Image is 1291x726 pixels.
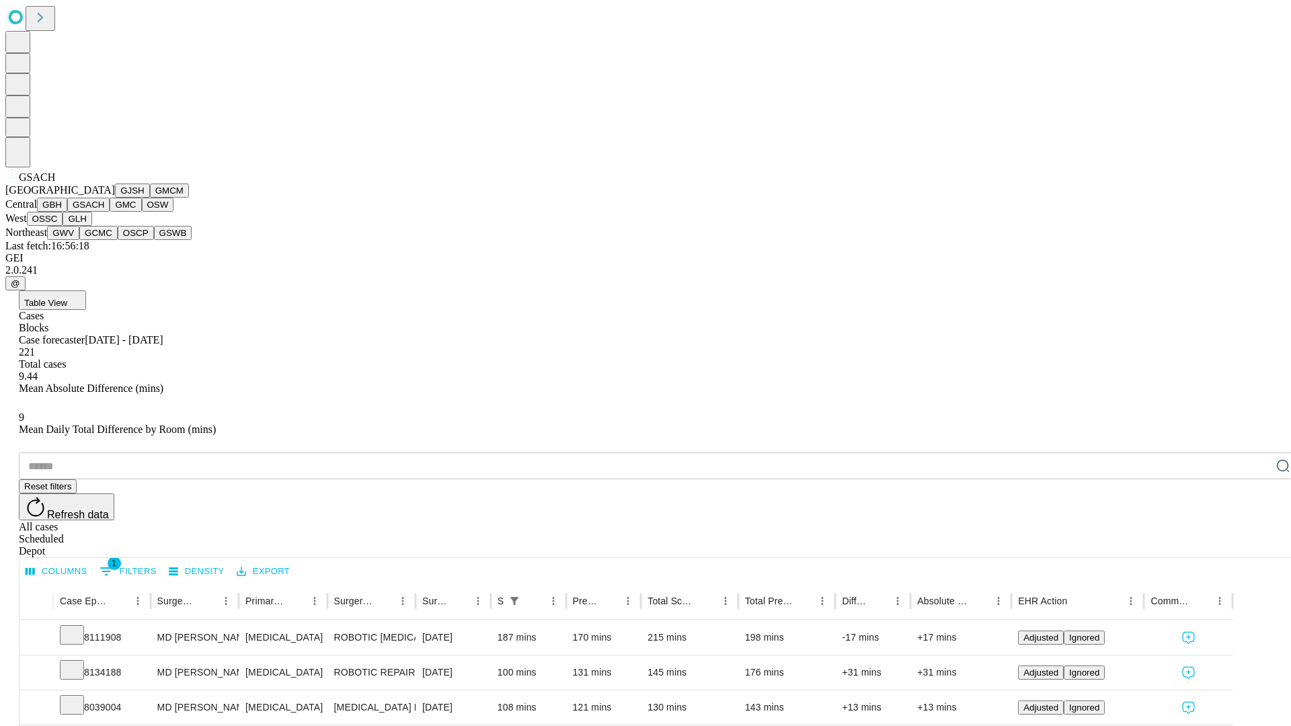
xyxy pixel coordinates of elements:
span: Table View [24,298,67,308]
button: Menu [469,592,487,610]
button: Menu [393,592,412,610]
div: [MEDICAL_DATA] [245,655,320,690]
button: Menu [716,592,735,610]
button: Adjusted [1018,700,1064,715]
div: [DATE] [422,620,484,655]
div: -17 mins [842,620,904,655]
button: GWV [47,226,79,240]
div: 143 mins [745,690,829,725]
div: Total Scheduled Duration [648,596,696,606]
button: Refresh data [19,493,114,520]
button: Adjusted [1018,665,1064,680]
button: Reset filters [19,479,77,493]
button: Menu [217,592,235,610]
span: Ignored [1069,668,1099,678]
span: Northeast [5,227,47,238]
div: 170 mins [573,620,635,655]
div: 130 mins [648,690,732,725]
button: Select columns [22,561,91,582]
span: 1 [108,557,121,570]
div: 215 mins [648,620,732,655]
div: +31 mins [842,655,904,690]
div: 198 mins [745,620,829,655]
span: Central [5,198,37,210]
span: Adjusted [1023,702,1058,713]
button: Menu [1122,592,1140,610]
div: 8134188 [60,655,144,690]
button: Show filters [96,561,160,582]
button: GJSH [115,184,150,198]
button: GCMC [79,226,118,240]
div: Difference [842,596,868,606]
div: ROBOTIC REPAIR INITIAL [MEDICAL_DATA] REDUCIBLE AGE [DEMOGRAPHIC_DATA] OR MORE [334,655,409,690]
button: Sort [869,592,888,610]
button: GSWB [154,226,192,240]
div: [MEDICAL_DATA] [245,690,320,725]
button: Sort [1191,592,1210,610]
button: Menu [544,592,563,610]
span: 9.44 [19,370,38,382]
span: Mean Absolute Difference (mins) [19,382,163,394]
span: Refresh data [47,509,109,520]
button: Menu [888,592,907,610]
div: +13 mins [842,690,904,725]
button: Expand [26,661,46,685]
button: Sort [286,592,305,610]
button: Export [233,561,293,582]
button: GMC [110,198,141,212]
div: 108 mins [498,690,559,725]
div: Surgery Name [334,596,373,606]
span: West [5,212,27,224]
div: [DATE] [422,690,484,725]
span: @ [11,278,20,288]
div: 131 mins [573,655,635,690]
button: Menu [989,592,1008,610]
div: 2.0.241 [5,264,1286,276]
span: Last fetch: 16:56:18 [5,240,89,251]
button: Menu [305,592,324,610]
span: Reset filters [24,481,71,491]
button: @ [5,276,26,290]
button: Sort [525,592,544,610]
div: Comments [1150,596,1189,606]
div: Primary Service [245,596,284,606]
button: Expand [26,627,46,650]
div: 145 mins [648,655,732,690]
div: 187 mins [498,620,559,655]
span: [DATE] - [DATE] [85,334,163,346]
button: Table View [19,290,86,310]
button: GSACH [67,198,110,212]
span: Mean Daily Total Difference by Room (mins) [19,424,216,435]
button: OSSC [27,212,63,226]
span: Ignored [1069,633,1099,643]
button: Sort [110,592,128,610]
span: Case forecaster [19,334,85,346]
button: Show filters [505,592,524,610]
div: Surgeon Name [157,596,196,606]
div: Absolute Difference [917,596,969,606]
div: [MEDICAL_DATA] DIAGNOSTIC [334,690,409,725]
div: MD [PERSON_NAME] [157,620,232,655]
button: Sort [970,592,989,610]
button: Menu [128,592,147,610]
div: 176 mins [745,655,829,690]
div: Total Predicted Duration [745,596,793,606]
div: EHR Action [1018,596,1067,606]
div: Case Epic Id [60,596,108,606]
div: 8039004 [60,690,144,725]
div: +31 mins [917,655,1005,690]
div: MD [PERSON_NAME] [157,690,232,725]
span: Adjusted [1023,633,1058,643]
span: Total cases [19,358,66,370]
button: Sort [697,592,716,610]
button: Ignored [1064,665,1105,680]
span: 221 [19,346,35,358]
div: Surgery Date [422,596,448,606]
span: Ignored [1069,702,1099,713]
span: 9 [19,411,24,423]
div: MD [PERSON_NAME] [157,655,232,690]
button: Expand [26,696,46,720]
span: Adjusted [1023,668,1058,678]
button: Ignored [1064,631,1105,645]
div: Scheduled In Room Duration [498,596,504,606]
